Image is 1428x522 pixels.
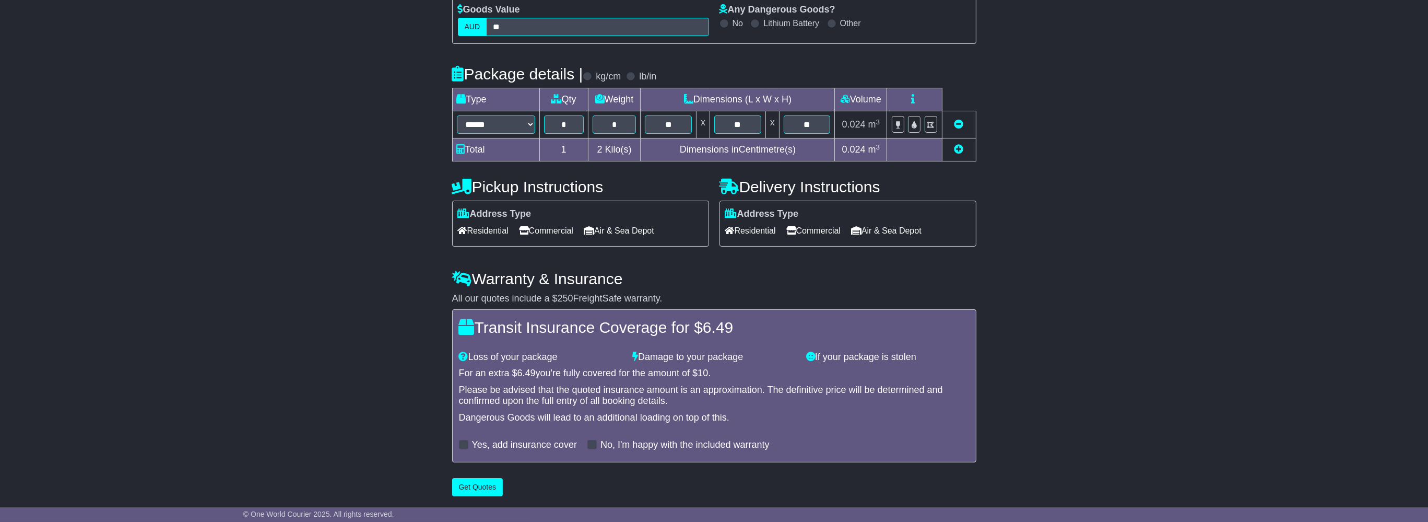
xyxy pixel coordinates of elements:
[458,208,532,220] label: Address Type
[954,119,964,130] a: Remove this item
[801,352,975,363] div: If your package is stolen
[458,18,487,36] label: AUD
[868,119,880,130] span: m
[851,223,922,239] span: Air & Sea Depot
[458,4,520,16] label: Goods Value
[588,138,641,161] td: Kilo(s)
[558,293,573,304] span: 250
[698,368,708,378] span: 10
[539,138,588,161] td: 1
[876,118,880,126] sup: 3
[452,88,539,111] td: Type
[472,439,577,451] label: Yes, add insurance cover
[596,71,621,83] label: kg/cm
[763,18,819,28] label: Lithium Battery
[243,510,394,518] span: © One World Courier 2025. All rights reserved.
[519,223,573,239] span: Commercial
[868,144,880,155] span: m
[452,293,976,305] div: All our quotes include a $ FreightSafe warranty.
[452,138,539,161] td: Total
[641,138,835,161] td: Dimensions in Centimetre(s)
[454,352,628,363] div: Loss of your package
[539,88,588,111] td: Qty
[459,412,970,424] div: Dangerous Goods will lead to an additional loading on top of this.
[458,223,509,239] span: Residential
[639,71,656,83] label: lb/in
[703,319,733,336] span: 6.49
[733,18,743,28] label: No
[452,65,583,83] h4: Package details |
[600,439,770,451] label: No, I'm happy with the included warranty
[584,223,654,239] span: Air & Sea Depot
[597,144,602,155] span: 2
[588,88,641,111] td: Weight
[452,478,503,496] button: Get Quotes
[725,223,776,239] span: Residential
[641,88,835,111] td: Dimensions (L x W x H)
[697,111,710,138] td: x
[517,368,536,378] span: 6.49
[954,144,964,155] a: Add new item
[719,178,976,195] h4: Delivery Instructions
[876,143,880,151] sup: 3
[765,111,779,138] td: x
[840,18,861,28] label: Other
[842,144,866,155] span: 0.024
[835,88,887,111] td: Volume
[459,385,970,407] div: Please be advised that the quoted insurance amount is an approximation. The definitive price will...
[627,352,801,363] div: Damage to your package
[842,119,866,130] span: 0.024
[719,4,835,16] label: Any Dangerous Goods?
[452,270,976,287] h4: Warranty & Insurance
[452,178,709,195] h4: Pickup Instructions
[725,208,799,220] label: Address Type
[459,368,970,379] div: For an extra $ you're fully covered for the amount of $ .
[786,223,841,239] span: Commercial
[459,319,970,336] h4: Transit Insurance Coverage for $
